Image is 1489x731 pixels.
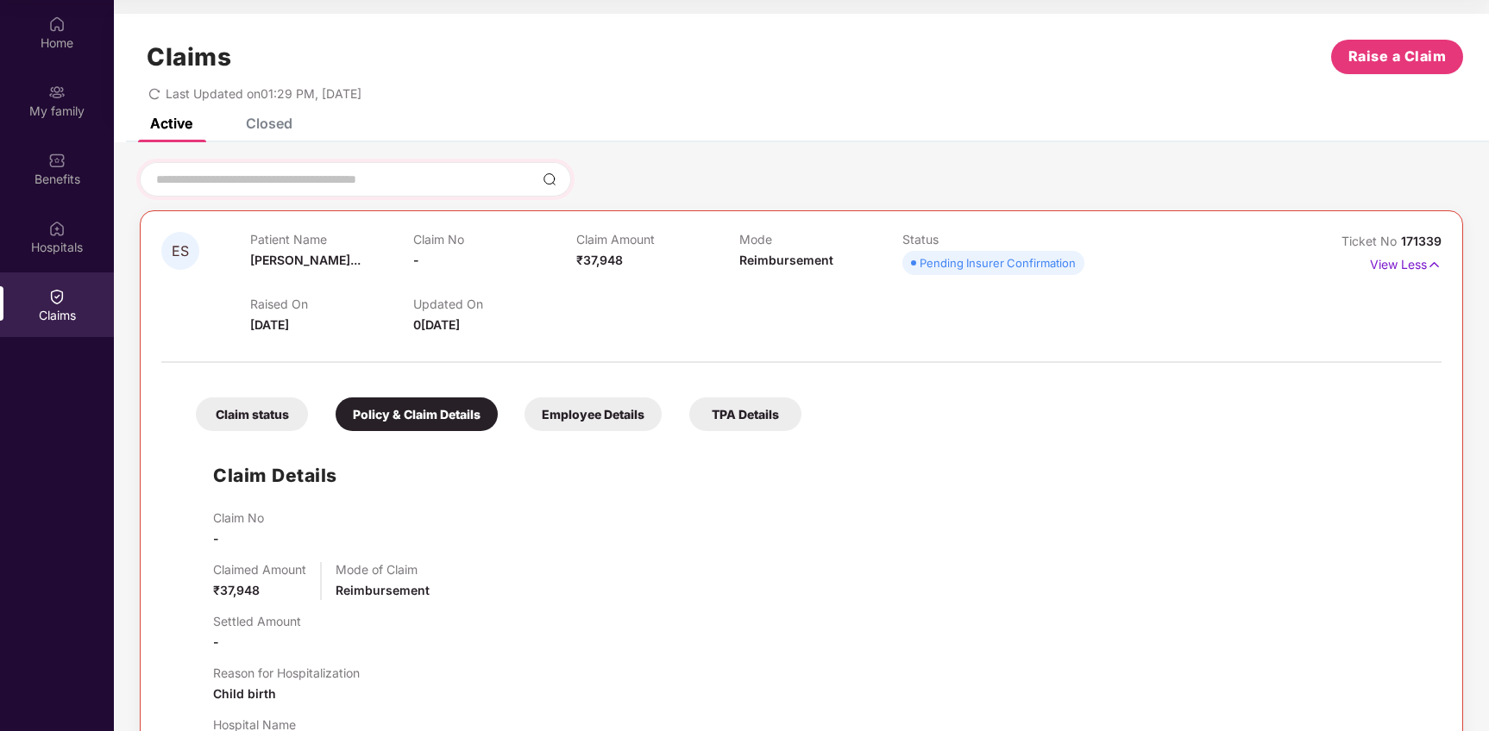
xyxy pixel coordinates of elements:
[1348,46,1447,67] span: Raise a Claim
[336,583,430,597] span: Reimbursement
[576,253,623,267] span: ₹37,948
[689,397,801,431] div: TPA Details
[920,254,1076,272] div: Pending Insurer Confirmation
[166,86,361,101] span: Last Updated on 01:29 PM, [DATE]
[250,317,289,332] span: [DATE]
[172,244,189,259] span: ES
[48,152,66,169] img: svg+xml;base64,PHN2ZyBpZD0iQmVuZWZpdHMiIHhtbG5zPSJodHRwOi8vd3d3LnczLm9yZy8yMDAwL3N2ZyIgd2lkdGg9Ij...
[543,172,556,186] img: svg+xml;base64,PHN2ZyBpZD0iU2VhcmNoLTMyeDMyIiB4bWxucz0iaHR0cDovL3d3dy53My5vcmcvMjAwMC9zdmciIHdpZH...
[1401,234,1442,248] span: 171339
[576,232,739,247] p: Claim Amount
[150,115,192,132] div: Active
[1341,234,1401,248] span: Ticket No
[1427,255,1442,274] img: svg+xml;base64,PHN2ZyB4bWxucz0iaHR0cDovL3d3dy53My5vcmcvMjAwMC9zdmciIHdpZHRoPSIxNyIgaGVpZ2h0PSIxNy...
[1370,251,1442,274] p: View Less
[148,86,160,101] span: redo
[48,16,66,33] img: svg+xml;base64,PHN2ZyBpZD0iSG9tZSIgeG1sbnM9Imh0dHA6Ly93d3cudzMub3JnLzIwMDAvc3ZnIiB3aWR0aD0iMjAiIG...
[902,232,1065,247] p: Status
[213,634,219,649] span: -
[413,232,576,247] p: Claim No
[250,253,361,267] span: [PERSON_NAME]...
[213,562,306,577] p: Claimed Amount
[413,253,419,267] span: -
[48,220,66,237] img: svg+xml;base64,PHN2ZyBpZD0iSG9zcGl0YWxzIiB4bWxucz0iaHR0cDovL3d3dy53My5vcmcvMjAwMC9zdmciIHdpZHRoPS...
[147,42,231,72] h1: Claims
[246,115,292,132] div: Closed
[48,84,66,101] img: svg+xml;base64,PHN2ZyB3aWR0aD0iMjAiIGhlaWdodD0iMjAiIHZpZXdCb3g9IjAgMCAyMCAyMCIgZmlsbD0ibm9uZSIgeG...
[413,317,460,332] span: 0[DATE]
[739,253,833,267] span: Reimbursement
[525,397,662,431] div: Employee Details
[213,531,219,546] span: -
[213,583,260,597] span: ₹37,948
[739,232,902,247] p: Mode
[213,461,337,490] h1: Claim Details
[413,297,576,311] p: Updated On
[213,665,360,680] p: Reason for Hospitalization
[48,288,66,305] img: svg+xml;base64,PHN2ZyBpZD0iQ2xhaW0iIHhtbG5zPSJodHRwOi8vd3d3LnczLm9yZy8yMDAwL3N2ZyIgd2lkdGg9IjIwIi...
[196,397,308,431] div: Claim status
[336,562,430,577] p: Mode of Claim
[213,614,301,628] p: Settled Amount
[250,297,413,311] p: Raised On
[336,397,498,431] div: Policy & Claim Details
[213,510,264,525] p: Claim No
[250,232,413,247] p: Patient Name
[213,686,276,701] span: Child birth
[1331,40,1463,74] button: Raise a Claim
